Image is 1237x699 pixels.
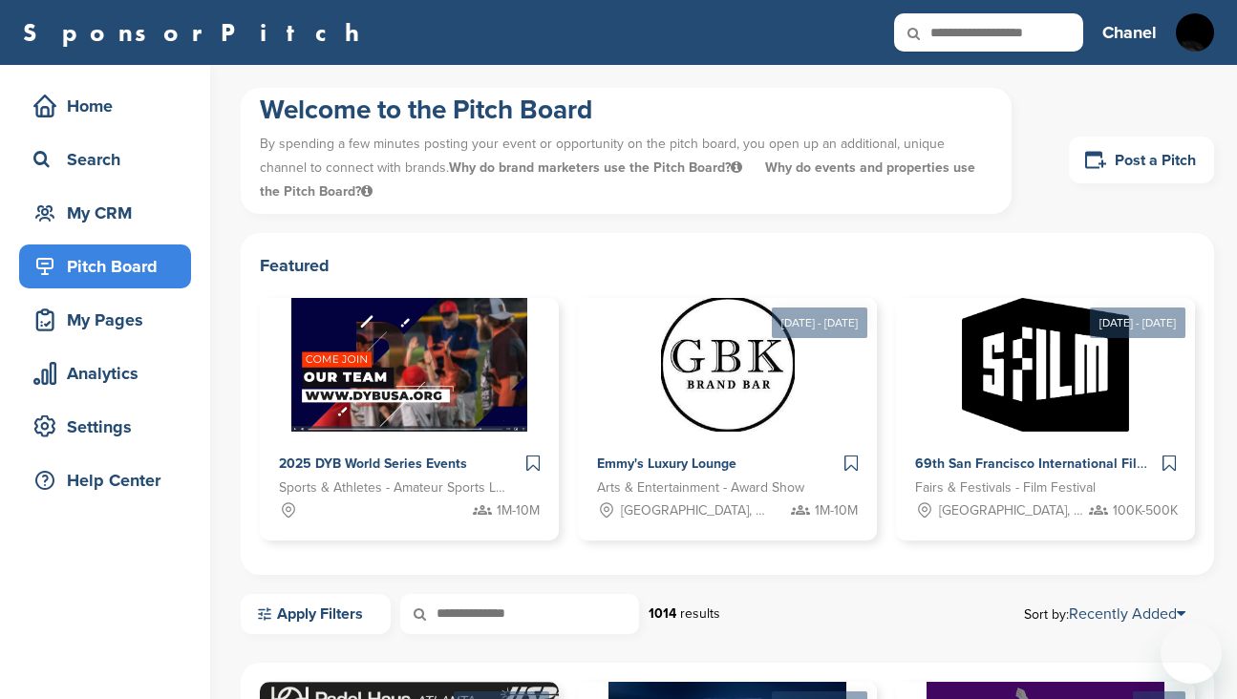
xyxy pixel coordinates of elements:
span: [GEOGRAPHIC_DATA], [GEOGRAPHIC_DATA] [621,500,766,521]
a: Post a Pitch [1069,137,1214,183]
a: My Pages [19,298,191,342]
span: 1M-10M [497,500,540,521]
a: Settings [19,405,191,449]
div: Pitch Board [29,249,191,284]
span: 2025 DYB World Series Events [279,455,467,472]
div: [DATE] - [DATE] [772,307,867,338]
a: Analytics [19,351,191,395]
a: Apply Filters [241,594,391,634]
img: Sponsorpitch & [291,298,527,432]
a: [DATE] - [DATE] Sponsorpitch & 69th San Francisco International Film Festival Fairs & Festivals -... [896,267,1195,540]
div: Help Center [29,463,191,498]
p: By spending a few minutes posting your event or opportunity on the pitch board, you open up an ad... [260,127,992,209]
h2: Featured [260,252,1195,279]
div: Analytics [29,356,191,391]
a: Help Center [19,458,191,502]
div: Search [29,142,191,177]
div: [DATE] - [DATE] [1090,307,1185,338]
a: Sponsorpitch & 2025 DYB World Series Events Sports & Athletes - Amateur Sports Leagues 1M-10M [260,298,559,540]
a: Pitch Board [19,244,191,288]
h1: Welcome to the Pitch Board [260,93,992,127]
h3: Chanel [1102,19,1157,46]
div: My Pages [29,303,191,337]
a: My CRM [19,191,191,235]
iframe: Button to launch messaging window [1161,623,1222,684]
strong: 1014 [649,605,676,622]
span: Emmy's Luxury Lounge [597,455,736,472]
span: Arts & Entertainment - Award Show [597,477,804,498]
span: Sports & Athletes - Amateur Sports Leagues [279,477,511,498]
a: Chanel [1102,11,1157,53]
a: Recently Added [1069,604,1185,624]
span: [GEOGRAPHIC_DATA], [GEOGRAPHIC_DATA] [939,500,1084,521]
div: Home [29,89,191,123]
a: SponsorPitch [23,20,372,45]
div: Settings [29,410,191,444]
a: [DATE] - [DATE] Sponsorpitch & Emmy's Luxury Lounge Arts & Entertainment - Award Show [GEOGRAPHIC... [578,267,877,540]
div: My CRM [29,196,191,230]
a: Home [19,84,191,128]
span: Fairs & Festivals - Film Festival [915,477,1096,498]
span: 1M-10M [815,500,858,521]
span: results [680,605,720,622]
img: Sponsorpitch & [661,298,795,432]
a: Search [19,138,191,181]
span: 69th San Francisco International Film Festival [915,455,1201,472]
span: Sort by: [1024,606,1185,622]
img: Sponsorpitch & [962,298,1129,432]
span: Why do brand marketers use the Pitch Board? [449,159,746,176]
span: 100K-500K [1113,500,1178,521]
